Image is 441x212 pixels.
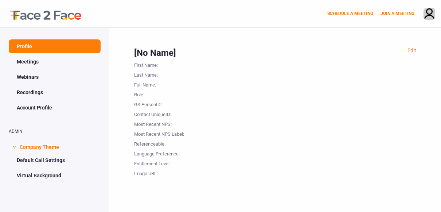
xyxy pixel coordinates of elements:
[134,148,207,158] div: Language Preference :
[9,70,101,84] a: Webinars
[134,138,207,148] div: Referenceable :
[134,69,207,79] div: Last Name :
[9,85,101,99] a: Recordings
[9,101,101,115] a: Account Profile
[407,47,416,53] a: Edit
[11,146,18,149] span: >
[134,128,207,138] div: Most Recent NPS Label :
[20,139,59,153] span: Company Theme
[134,118,207,128] div: Most Recent NPS :
[134,167,207,177] div: Image URL :
[380,11,414,16] a: JOIN A MEETING
[134,99,207,108] div: GS PersonID :
[134,108,207,118] div: Contact UniqueID :
[134,47,416,59] div: [No Name]
[9,39,101,53] a: Profile
[134,158,207,167] div: Entitlement Level :
[134,79,207,89] div: Full Name :
[9,129,101,134] h2: ADMIN
[424,8,435,20] img: avatar.710606db.png
[134,59,207,69] div: First Name :
[9,153,101,167] a: Default Call Settings
[327,11,373,16] a: SCHEDULE A MEETING
[9,169,101,182] a: Virtual Background
[134,89,207,99] div: Role :
[9,55,101,69] a: Meetings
